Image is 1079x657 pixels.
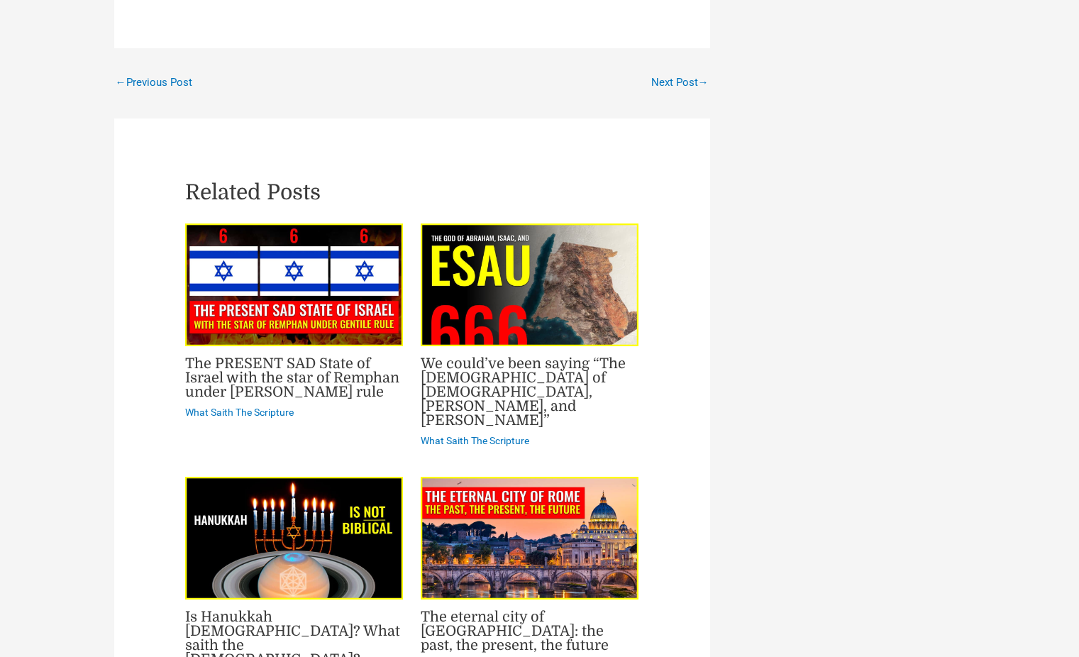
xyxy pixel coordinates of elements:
a: Read more about Is Hanukkah biblical? What saith the scripture? [185,531,403,543]
a: We could’ve been saying “The [DEMOGRAPHIC_DATA] of [DEMOGRAPHIC_DATA], [PERSON_NAME], and [PERSON... [421,355,626,429]
img: The PRESENT SAD State of Israel with the star of Remphan under Gentile rule [185,223,403,346]
h2: Related Posts [185,175,639,209]
span: → [698,76,709,89]
a: Read more about We could’ve been saying “The God of Abraham, Isaac, and Esau” [421,277,638,290]
nav: Posts [114,48,710,97]
a: The eternal city of [GEOGRAPHIC_DATA]: the past, the present, the future [421,609,609,653]
img: Is Hanukkah biblical? What saith the scripture? [185,477,403,600]
a: Read more about The eternal city of Rome: the past, the present, the future [421,531,638,543]
img: We could’ve been saying “The God of Abraham, Isaac, and Esau” [421,223,638,346]
a: Next Post [651,71,709,96]
img: The eternal city of Rome: the past, the present, the future [421,477,638,600]
a: Read more about The PRESENT SAD State of Israel with the star of Remphan under Gentile rule [185,277,403,290]
a: What Saith The Scripture [421,435,529,446]
a: What Saith The Scripture [185,407,294,418]
a: Previous Post [116,71,192,96]
span: ← [116,76,126,89]
a: The PRESENT SAD State of Israel with the star of Remphan under [PERSON_NAME] rule [185,355,399,400]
